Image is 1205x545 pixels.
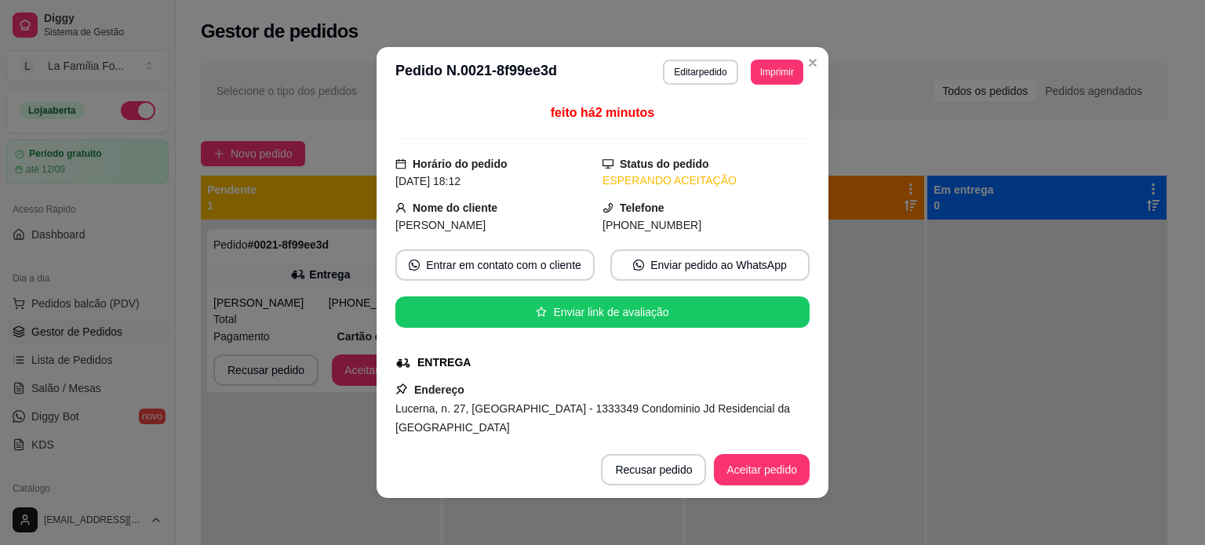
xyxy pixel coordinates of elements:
[602,158,613,169] span: desktop
[414,383,464,396] strong: Endereço
[395,383,408,395] span: pushpin
[601,454,706,485] button: Recusar pedido
[551,106,654,119] span: feito há 2 minutos
[620,202,664,214] strong: Telefone
[751,60,803,85] button: Imprimir
[395,60,557,85] h3: Pedido N. 0021-8f99ee3d
[413,158,508,170] strong: Horário do pedido
[395,219,486,231] span: [PERSON_NAME]
[395,175,461,187] span: [DATE] 18:12
[536,307,547,318] span: star
[714,454,810,485] button: Aceitar pedido
[800,50,825,75] button: Close
[413,202,497,214] strong: Nome do cliente
[610,249,810,281] button: whats-appEnviar pedido ao WhatsApp
[633,260,644,271] span: whats-app
[409,260,420,271] span: whats-app
[620,158,709,170] strong: Status do pedido
[602,219,701,231] span: [PHONE_NUMBER]
[663,60,737,85] button: Editarpedido
[602,202,613,213] span: phone
[417,354,471,371] div: ENTREGA
[395,402,790,434] span: Lucerna, n. 27, [GEOGRAPHIC_DATA] - 1333349 Condominio Jd Residencial da [GEOGRAPHIC_DATA]
[602,173,810,189] div: ESPERANDO ACEITAÇÃO
[395,202,406,213] span: user
[395,296,810,328] button: starEnviar link de avaliação
[395,249,595,281] button: whats-appEntrar em contato com o cliente
[395,158,406,169] span: calendar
